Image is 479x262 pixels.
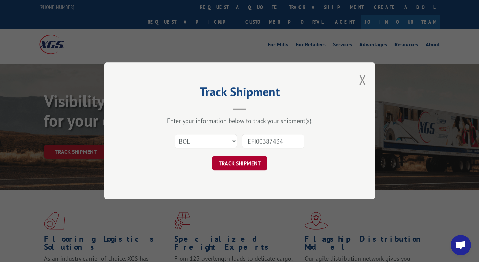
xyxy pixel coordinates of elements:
button: TRACK SHIPMENT [212,156,267,171]
div: Enter your information below to track your shipment(s). [138,117,341,125]
button: Close modal [359,71,366,89]
div: Open chat [451,235,471,255]
h2: Track Shipment [138,87,341,100]
input: Number(s) [242,134,304,149]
